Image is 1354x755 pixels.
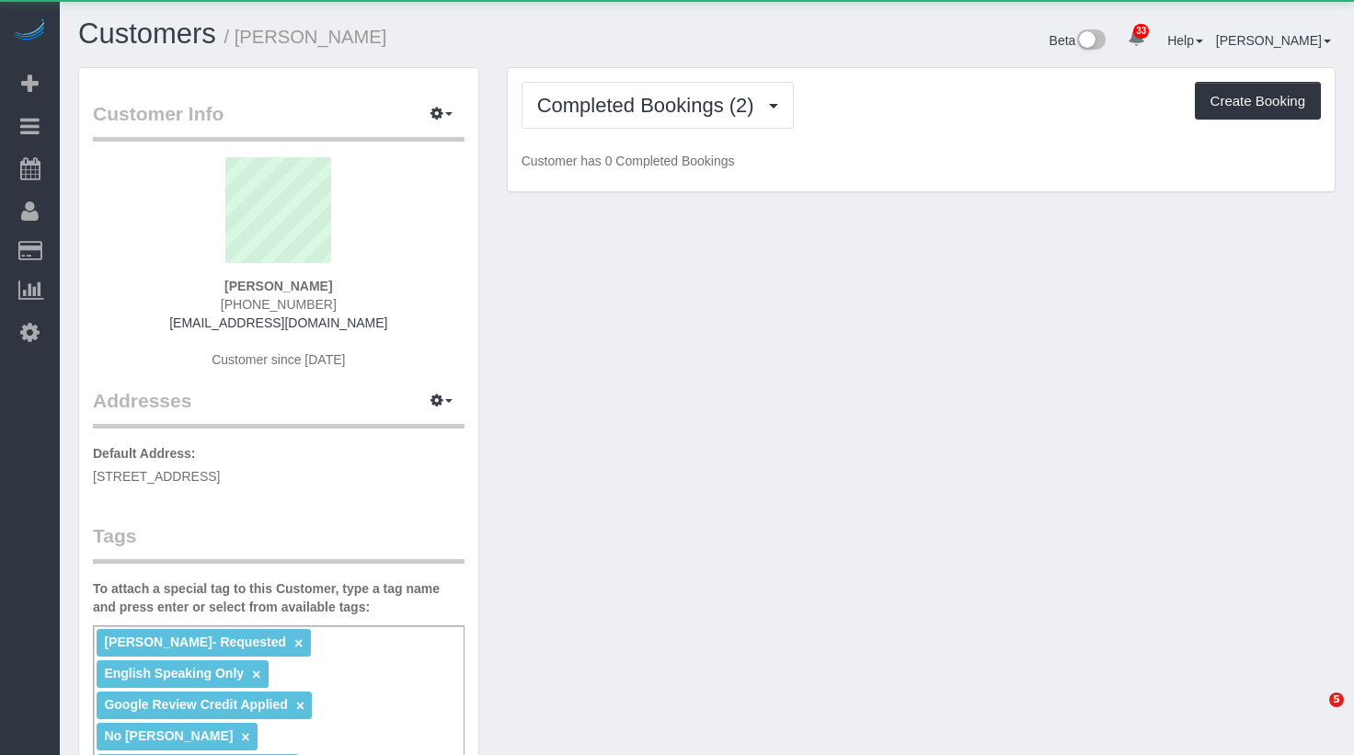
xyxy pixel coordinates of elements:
a: × [252,667,260,682]
a: × [241,729,249,745]
a: 33 [1119,18,1154,59]
p: Customer has 0 Completed Bookings [522,152,1321,170]
legend: Tags [93,522,465,564]
img: New interface [1075,29,1106,53]
img: Automaid Logo [11,18,48,44]
button: Completed Bookings (2) [522,82,794,129]
span: Completed Bookings (2) [537,94,763,117]
span: 33 [1133,24,1149,39]
span: [PERSON_NAME]- Requested [104,635,286,649]
span: [PHONE_NUMBER] [221,297,337,312]
a: Customers [78,17,216,50]
button: Create Booking [1195,82,1321,120]
a: × [296,698,304,714]
span: Google Review Credit Applied [104,697,287,712]
a: [PERSON_NAME] [1216,33,1331,48]
label: To attach a special tag to this Customer, type a tag name and press enter or select from availabl... [93,579,465,616]
span: [STREET_ADDRESS] [93,469,220,484]
iframe: Intercom live chat [1291,692,1336,737]
a: [EMAIL_ADDRESS][DOMAIN_NAME] [169,315,387,330]
span: 5 [1329,692,1344,707]
a: × [294,635,303,651]
legend: Customer Info [93,100,465,142]
strong: [PERSON_NAME] [224,279,332,293]
span: Customer since [DATE] [212,352,345,367]
span: English Speaking Only [104,666,244,681]
small: / [PERSON_NAME] [224,27,387,47]
a: Help [1167,33,1203,48]
a: Beta [1050,33,1107,48]
span: No [PERSON_NAME] [104,728,233,743]
label: Default Address: [93,444,196,463]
